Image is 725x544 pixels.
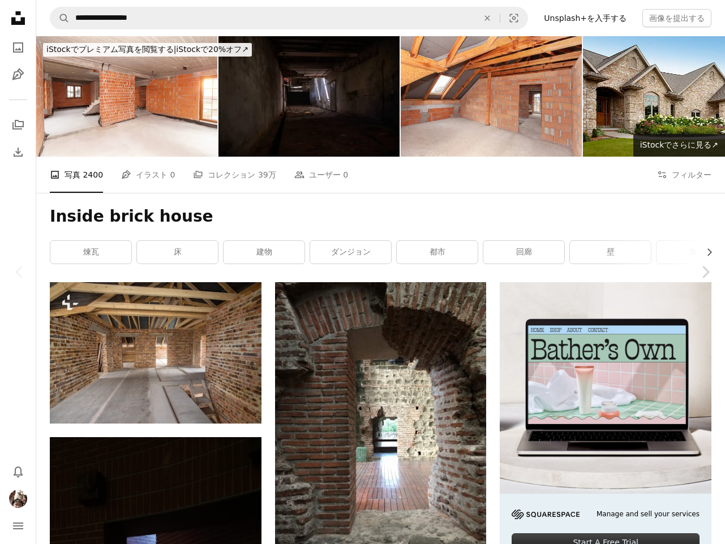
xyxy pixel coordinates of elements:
a: 床 [137,241,218,264]
button: プロフィール [7,487,29,510]
img: 漆喰が塗られていない赤レンガの家の中の未完成の建設 [36,36,217,157]
a: 壁 [570,241,651,264]
a: 別の部屋に通じる出入り口のあるレンガの壁 [275,418,487,428]
a: コンクリートの床、左官工事の準備ができている裸の壁、建設中の木製屋根ふきフレーム屋根裏部屋を持つ未完成のレンガ造りの家のインテリア。 [50,348,261,358]
span: iStockで20%オフ ↗ [46,45,248,54]
a: iStockでプレミアム写真を閲覧する|iStockで20%オフ↗ [36,36,259,63]
img: 壊れた窓と使い古された壁のある遺棄された倉庫。廃倉庫。 [218,36,400,157]
span: iStockでさらに見る ↗ [640,140,718,149]
a: ダウンロード履歴 [7,141,29,163]
a: イラスト [7,63,29,86]
img: コンクリートの床、左官工事の準備ができている裸の壁、建設中の木製屋根ふきフレーム屋根裏部屋を持つ未完成のレンガ造りの家のインテリア。 [50,282,261,423]
span: Manage and sell your services [597,510,700,519]
img: ユーザーKeiji Yoshidaのアバター [9,490,27,508]
h1: Inside brick house [50,206,711,227]
a: 次へ [685,218,725,326]
form: サイト内でビジュアルを探す [50,7,528,29]
span: iStockでプレミアム写真を閲覧する | [46,45,176,54]
img: file-1705255347840-230a6ab5bca9image [512,510,580,519]
a: コレクション [7,114,29,136]
button: ビジュアル検索 [500,7,527,29]
button: メニュー [7,515,29,537]
span: 0 [170,169,175,181]
a: iStockでさらに見る↗ [633,134,725,157]
a: コレクション 39万 [193,157,276,193]
a: 煉瓦 [50,241,131,264]
a: 建物 [224,241,304,264]
a: 都市 [397,241,478,264]
span: 39万 [258,169,276,181]
a: Unsplash+を入手する [537,9,633,27]
a: ユーザー 0 [294,157,348,193]
img: file-1707883121023-8e3502977149image [500,282,711,494]
button: 画像を提出する [642,9,711,27]
img: 漆喰が塗られていない赤レンガの家の中の未完成の建設 [401,36,582,157]
button: Unsplashで検索する [50,7,70,29]
a: イラスト 0 [121,157,175,193]
a: 写真 [7,36,29,59]
button: フィルター [657,157,711,193]
span: 0 [343,169,348,181]
button: 全てクリア [475,7,500,29]
a: 回廊 [483,241,564,264]
button: 通知 [7,460,29,483]
a: ダンジョン [310,241,391,264]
